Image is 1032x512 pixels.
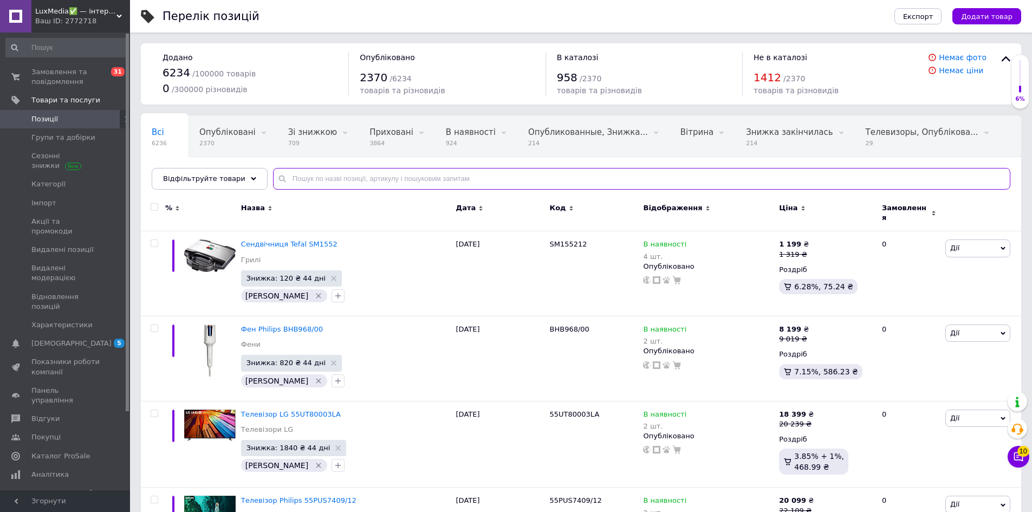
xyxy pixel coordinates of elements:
[866,139,978,147] span: 29
[794,463,829,471] span: 468.99 ₴
[273,168,1010,190] input: Пошук по назві позиції, артикулу і пошуковим запитам
[550,410,600,418] span: 55UT80003LA
[680,127,713,137] span: Вітрина
[360,86,445,95] span: товарів та різновидів
[961,12,1012,21] span: Додати товар
[241,240,337,248] a: Сендвічниця Tefal SM1552
[288,139,337,147] span: 709
[31,114,58,124] span: Позиції
[875,316,943,401] div: 0
[241,325,323,333] a: Фен Philips BHB968/00
[446,139,496,147] span: 924
[35,16,130,26] div: Ваш ID: 2772718
[779,250,809,260] div: 1 319 ₴
[360,53,415,62] span: Опубліковано
[114,339,125,348] span: 5
[241,410,341,418] a: Телевізор LG 55UT80003LA
[580,74,601,83] span: / 2370
[152,127,164,137] span: Всі
[550,325,589,333] span: BHB968/00
[550,203,566,213] span: Код
[453,316,547,401] div: [DATE]
[453,401,547,488] div: [DATE]
[794,367,858,376] span: 7.15%, 586.23 ₴
[163,82,170,95] span: 0
[245,461,308,470] span: [PERSON_NAME]
[950,414,959,422] span: Дії
[31,432,61,442] span: Покупці
[754,71,781,84] span: 1412
[1008,446,1029,468] button: Чат з покупцем10
[152,139,167,147] span: 6236
[779,240,801,248] b: 1 199
[314,377,323,385] svg: Видалити мітку
[779,334,809,344] div: 9 019 ₴
[35,7,116,16] span: LuxMedia✅ — інтернет-магазин побутової техніки та електроніки
[246,444,330,451] span: Знижка: 1840 ₴ 44 дні
[783,74,805,83] span: / 2370
[456,203,476,213] span: Дата
[245,377,308,385] span: [PERSON_NAME]
[453,231,547,316] div: [DATE]
[779,265,873,275] div: Роздріб
[31,414,60,424] span: Відгуки
[779,239,809,249] div: ₴
[184,239,236,272] img: Сендвічниця Tefal SM1552
[31,320,93,330] span: Характеристики
[643,337,686,345] div: 2 шт.
[779,325,809,334] div: ₴
[288,127,337,137] span: Зі знижкою
[163,11,259,22] div: Перелік позицій
[894,8,942,24] button: Експорт
[643,422,686,430] div: 2 шт.
[31,357,100,377] span: Показники роботи компанії
[31,179,66,189] span: Категорії
[779,203,797,213] span: Ціна
[241,255,261,265] a: Грилі
[875,231,943,316] div: 0
[204,325,216,377] img: Фен Philips BHB968/00
[111,67,125,76] span: 31
[1017,446,1029,457] span: 10
[794,452,844,461] span: 3.85% + 1%,
[643,346,774,356] div: Опубліковано
[950,244,959,252] span: Дії
[950,500,959,508] span: Дії
[165,203,172,213] span: %
[550,496,602,504] span: 55PUS7409/12
[390,74,411,83] span: / 6234
[31,151,100,171] span: Сезонні знижки
[557,71,577,84] span: 958
[184,410,236,442] img: Телевізор LG 55UT80003LA
[528,139,648,147] span: 214
[314,461,323,470] svg: Видалити мітку
[31,470,69,479] span: Аналітика
[31,488,100,508] span: Інструменти веб-майстра та SEO
[199,127,256,137] span: Опубліковані
[163,66,190,79] span: 6234
[866,127,978,137] span: Телевизоры, Опублікова...
[31,451,90,461] span: Каталог ProSale
[950,329,959,337] span: Дії
[163,174,245,183] span: Відфільтруйте товари
[875,401,943,488] div: 0
[446,127,496,137] span: В наявності
[557,53,599,62] span: В каталозі
[31,386,100,405] span: Панель управління
[746,127,833,137] span: Знижка закінчилась
[172,85,248,94] span: / 300000 різновидів
[643,325,686,336] span: В наявності
[314,291,323,300] svg: Видалити мітку
[31,133,95,142] span: Групи та добірки
[199,139,256,147] span: 2370
[31,198,56,208] span: Імпорт
[779,496,806,504] b: 20 099
[643,410,686,422] span: В наявності
[246,359,326,366] span: Знижка: 820 ₴ 44 дні
[557,86,642,95] span: товарів та різновидів
[939,66,983,75] a: Немає ціни
[31,292,100,312] span: Відновлення позицій
[779,410,806,418] b: 18 399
